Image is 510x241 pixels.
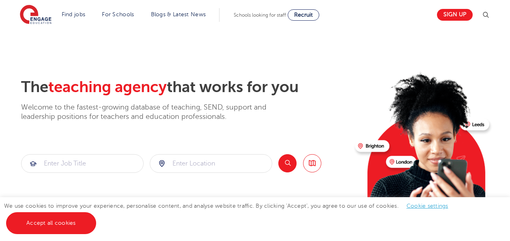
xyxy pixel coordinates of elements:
a: Blogs & Latest News [151,11,206,17]
a: Sign up [437,9,473,21]
a: Cookie settings [407,203,448,209]
a: Recruit [288,9,319,21]
span: We use cookies to improve your experience, personalise content, and analyse website traffic. By c... [4,203,456,226]
img: Engage Education [20,5,52,25]
div: Submit [21,154,144,173]
input: Submit [22,155,143,172]
a: Find jobs [62,11,86,17]
span: Recruit [294,12,313,18]
span: teaching agency [48,78,167,96]
span: Schools looking for staff [234,12,286,18]
div: Submit [150,154,272,173]
input: Submit [150,155,272,172]
a: For Schools [102,11,134,17]
button: Search [278,154,297,172]
a: Accept all cookies [6,212,96,234]
p: Welcome to the fastest-growing database of teaching, SEND, support and leadership positions for t... [21,103,289,122]
h2: The that works for you [21,78,349,97]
